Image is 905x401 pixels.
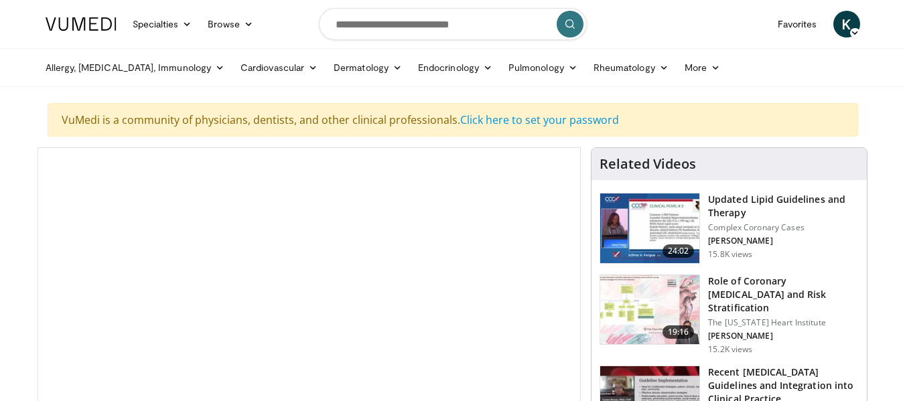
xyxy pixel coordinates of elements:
[38,54,233,81] a: Allergy, [MEDICAL_DATA], Immunology
[708,317,859,328] p: The [US_STATE] Heart Institute
[326,54,410,81] a: Dermatology
[125,11,200,37] a: Specialties
[708,249,752,260] p: 15.8K views
[833,11,860,37] a: K
[600,275,699,345] img: 1efa8c99-7b8a-4ab5-a569-1c219ae7bd2c.150x105_q85_crop-smart_upscale.jpg
[232,54,326,81] a: Cardiovascular
[410,54,500,81] a: Endocrinology
[319,8,587,40] input: Search topics, interventions
[708,344,752,355] p: 15.2K views
[460,112,619,127] a: Click here to set your password
[600,156,696,172] h4: Related Videos
[708,274,859,315] h3: Role of Coronary [MEDICAL_DATA] and Risk Stratification
[663,244,695,258] span: 24:02
[200,11,261,37] a: Browse
[600,274,859,355] a: 19:16 Role of Coronary [MEDICAL_DATA] and Risk Stratification The [US_STATE] Heart Institute [PER...
[500,54,585,81] a: Pulmonology
[600,193,699,263] img: 77f671eb-9394-4acc-bc78-a9f077f94e00.150x105_q85_crop-smart_upscale.jpg
[708,331,859,341] p: [PERSON_NAME]
[677,54,728,81] a: More
[585,54,677,81] a: Rheumatology
[48,103,858,137] div: VuMedi is a community of physicians, dentists, and other clinical professionals.
[770,11,825,37] a: Favorites
[708,222,859,233] p: Complex Coronary Cases
[46,17,117,31] img: VuMedi Logo
[708,193,859,220] h3: Updated Lipid Guidelines and Therapy
[708,236,859,246] p: [PERSON_NAME]
[600,193,859,264] a: 24:02 Updated Lipid Guidelines and Therapy Complex Coronary Cases [PERSON_NAME] 15.8K views
[663,325,695,339] span: 19:16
